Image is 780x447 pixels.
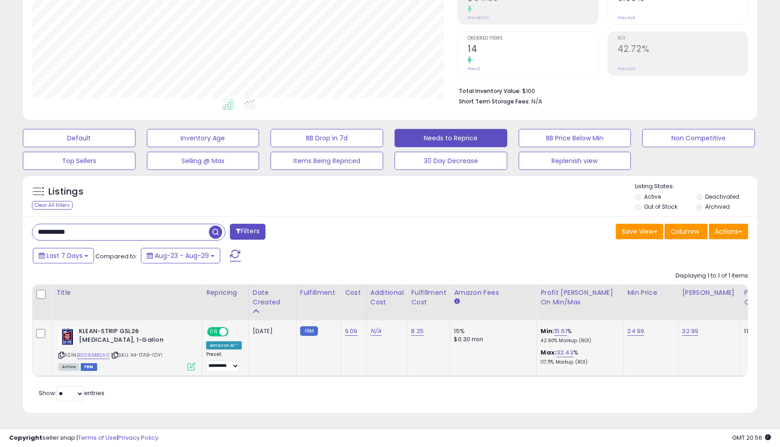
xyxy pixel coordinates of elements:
a: 9.09 [345,327,358,336]
small: Prev: $0.00 [468,15,489,21]
span: ON [208,328,219,336]
button: Actions [709,224,748,239]
a: Terms of Use [78,433,117,442]
h2: 42.72% [618,44,748,56]
strong: Copyright [9,433,42,442]
button: 30 Day Decrease [395,152,507,170]
div: Displaying 1 to 1 of 1 items [676,272,748,280]
b: Total Inventory Value: [459,87,521,95]
span: OFF [227,328,242,336]
button: Selling @ Max [147,152,260,170]
span: Last 7 Days [47,251,83,260]
div: seller snap | | [9,434,158,442]
button: Needs to Reprice [395,129,507,147]
div: $0.30 min [454,335,530,344]
small: FBM [300,326,318,336]
button: Default [23,129,135,147]
a: 32.43 [556,348,573,357]
a: 15.61 [554,327,567,336]
li: $100 [459,85,741,96]
div: Additional Cost [370,288,404,307]
h2: 14 [468,44,598,56]
small: Prev: N/A [618,66,635,72]
b: Min: [541,327,554,335]
div: 15% [454,327,530,335]
div: 11 [744,327,772,335]
div: ASIN: [58,327,195,370]
span: N/A [531,97,542,106]
span: Compared to: [95,252,137,261]
button: Replenish view [519,152,631,170]
button: Filters [230,224,265,240]
b: Short Term Storage Fees: [459,98,530,105]
small: Prev: 0 [468,66,480,72]
span: Show: entries [39,389,104,397]
div: Fulfillable Quantity [744,288,775,307]
span: All listings currently available for purchase on Amazon [58,363,79,371]
a: Privacy Policy [118,433,158,442]
a: N/A [370,327,381,336]
div: Amazon AI * [206,341,242,349]
div: Amazon Fees [454,288,533,298]
div: Min Price [627,288,674,298]
button: Non Competitive [642,129,755,147]
span: | SKU: X4-1TA9-1DYI [111,351,162,359]
div: [DATE] [253,327,289,335]
img: 51gbfkEBZiL._SL40_.jpg [58,327,77,345]
label: Deactivated [705,193,739,200]
b: KLEAN-STRIP GSL26 [MEDICAL_DATA], 1-Gallon [79,327,190,346]
th: The percentage added to the cost of goods (COGS) that forms the calculator for Min & Max prices. [537,284,624,320]
span: 2025-09-6 20:56 GMT [732,433,771,442]
div: Profit [PERSON_NAME] on Min/Max [541,288,619,307]
div: Fulfillment [300,288,337,298]
div: Title [56,288,198,298]
h5: Listings [48,185,83,198]
label: Out of Stock [644,203,677,211]
a: 24.99 [627,327,644,336]
label: Archived [705,203,730,211]
button: Columns [665,224,707,239]
span: FBM [81,363,97,371]
button: Save View [616,224,663,239]
span: Aug-23 - Aug-29 [155,251,209,260]
a: 8.25 [411,327,424,336]
div: % [541,327,616,344]
button: Items Being Repriced [270,152,383,170]
p: 117.71% Markup (ROI) [541,359,616,365]
b: Max: [541,348,556,357]
a: 32.99 [682,327,698,336]
span: Columns [671,227,699,236]
a: B001EMB2A0 [77,351,109,359]
div: [PERSON_NAME] [682,288,736,298]
button: BB Price Below Min [519,129,631,147]
div: % [541,349,616,365]
button: Aug-23 - Aug-29 [141,248,220,263]
small: Prev: N/A [618,15,635,21]
div: Clear All Filters [32,201,73,210]
p: Listing States: [635,182,757,191]
button: Last 7 Days [33,248,94,263]
small: Amazon Fees. [454,298,459,306]
p: 42.90% Markup (ROI) [541,338,616,344]
div: Preset: [206,351,242,372]
button: Inventory Age [147,129,260,147]
div: Repricing [206,288,245,298]
button: BB Drop in 7d [270,129,383,147]
div: Cost [345,288,363,298]
label: Active [644,193,661,200]
span: ROI [618,36,748,41]
div: Date Created [253,288,292,307]
button: Top Sellers [23,152,135,170]
span: Ordered Items [468,36,598,41]
div: Fulfillment Cost [411,288,446,307]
